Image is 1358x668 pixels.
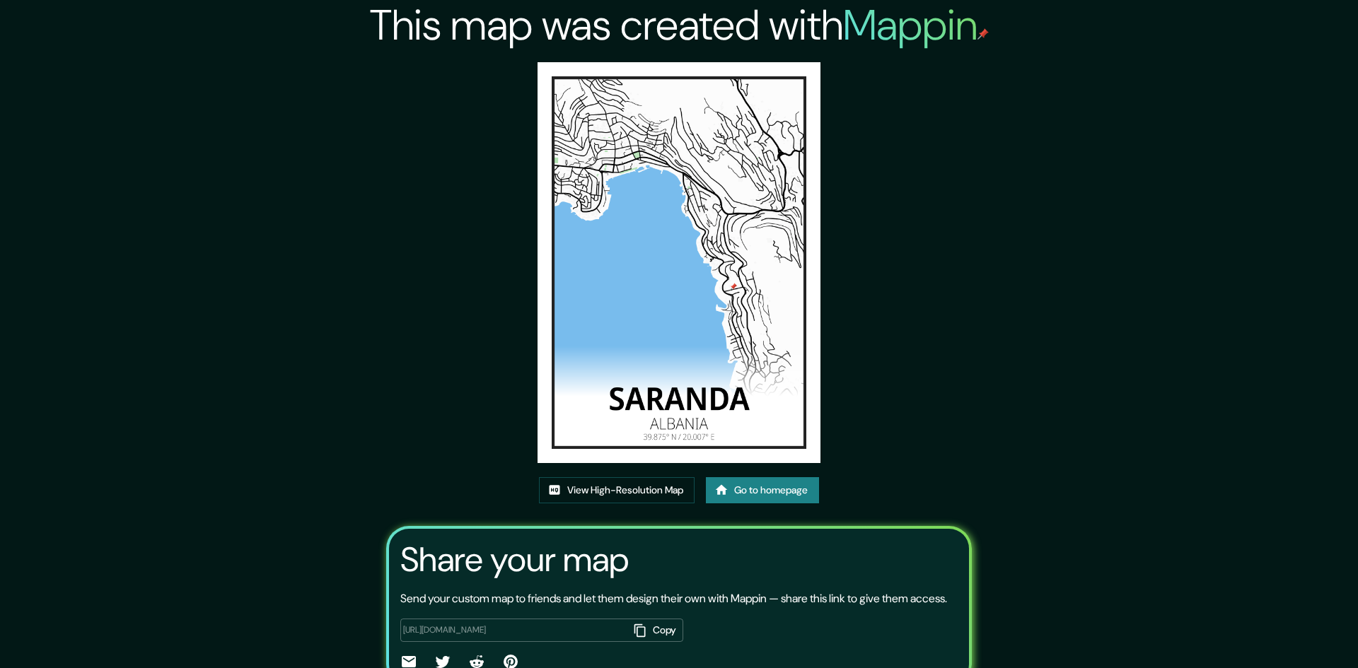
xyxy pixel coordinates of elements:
[400,540,629,580] h3: Share your map
[628,619,683,642] button: Copy
[977,28,989,40] img: mappin-pin
[400,590,947,607] p: Send your custom map to friends and let them design their own with Mappin — share this link to gi...
[538,62,821,463] img: created-map
[706,477,819,503] a: Go to homepage
[539,477,695,503] a: View High-Resolution Map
